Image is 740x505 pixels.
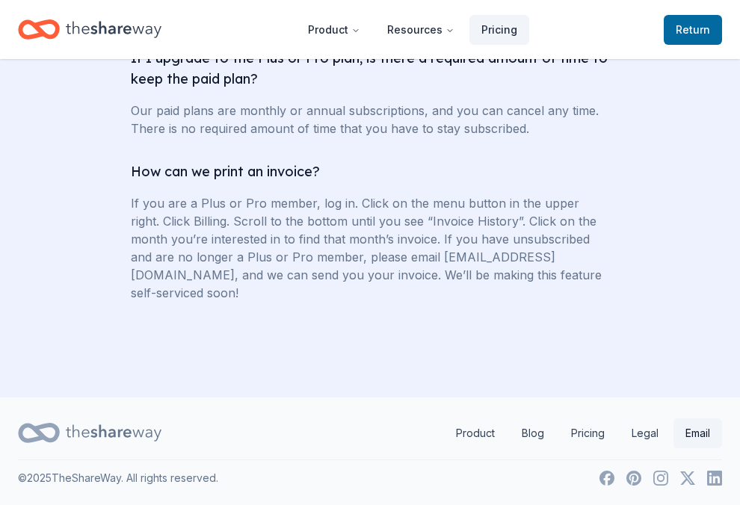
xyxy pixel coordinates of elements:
p: If you are a Plus or Pro member, log in. Click on the menu button in the upper right. Click Billi... [131,194,609,302]
h3: If I upgrade to the Plus or Pro plan, is there a required amount of time to keep the paid plan? [131,48,609,90]
a: Blog [510,418,556,448]
a: Return [664,15,722,45]
span: Return [676,21,710,39]
nav: Main [296,12,529,47]
a: Product [444,418,507,448]
button: Resources [375,15,466,45]
a: Pricing [559,418,617,448]
p: Our paid plans are monthly or annual subscriptions, and you can cancel any time. There is no requ... [131,102,609,137]
p: © 2025 TheShareWay. All rights reserved. [18,469,218,487]
a: Legal [620,418,670,448]
button: Product [296,15,372,45]
a: Pricing [469,15,529,45]
a: Email [673,418,722,448]
a: Home [18,12,161,47]
nav: quick links [444,418,722,448]
h3: How can we print an invoice? [131,161,609,182]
